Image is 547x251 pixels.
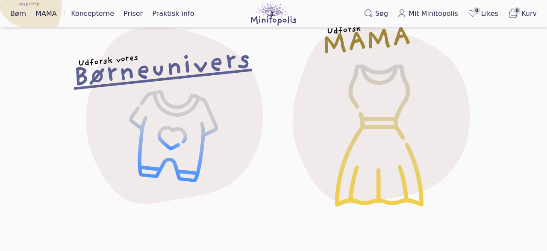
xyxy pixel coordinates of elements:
span: Mit Minitopolis [409,9,458,19]
button: 0Kurv [504,6,540,21]
h2: MAMA [321,30,411,56]
span: 0 [514,7,521,14]
span: 0 [473,7,480,14]
a: Børn [7,7,29,21]
button: Søg [361,7,391,21]
span: Kurv [521,9,537,19]
a: MAMA [32,7,60,21]
span: Likes [481,9,498,19]
a: 0Likes [464,6,502,21]
h2: Børneunivers [72,52,252,88]
a: Mit Minitopolis [394,7,462,21]
img: Minitopolis logo [251,2,297,26]
span: Søg [375,9,388,19]
a: Priser [120,7,146,21]
a: Koncepterne [68,7,118,21]
a: Praktisk info [149,7,197,21]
